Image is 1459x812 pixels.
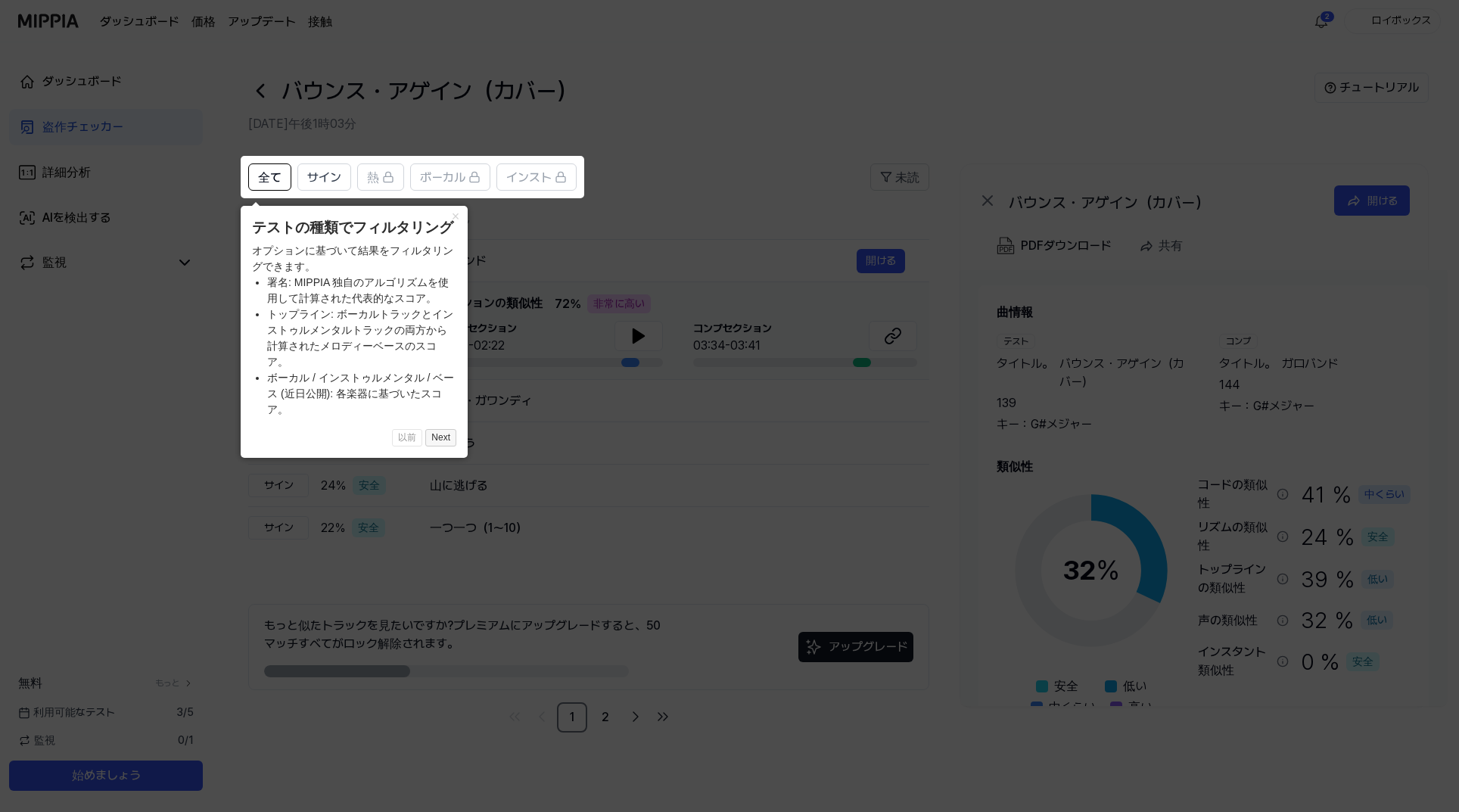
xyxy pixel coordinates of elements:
[248,163,291,191] button: 全て
[392,429,422,447] button: 以前
[425,429,456,447] button: Next
[420,170,465,185] font: ボーカル
[398,432,416,443] font: 以前
[267,372,454,415] font: ボーカル / インストゥルメンタル / ベース (近日公開): 各楽器に基づいたスコア。
[267,308,453,368] font: トップライン: ボーカルトラックとインストゥルメンタルトラックの両方から計算されたメロディーベースのスコア。
[307,170,341,185] font: サイン
[367,170,379,185] font: 熱
[443,206,468,227] button: 近い
[252,244,453,272] font: オプションに基づいて結果をフィルタリングできます。
[357,163,404,191] button: 熱
[506,170,552,185] font: インスト
[252,219,453,235] font: テストの種類でフィルタリング
[297,163,351,191] button: サイン
[267,276,449,304] font: 署名: MIPPIA 独自のアルゴリズムを使用して計算された代表的なスコア。
[431,432,450,443] font: Next
[452,209,460,224] font: ×
[410,163,490,191] button: ボーカル
[258,170,282,185] font: 全て
[496,163,577,191] button: インスト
